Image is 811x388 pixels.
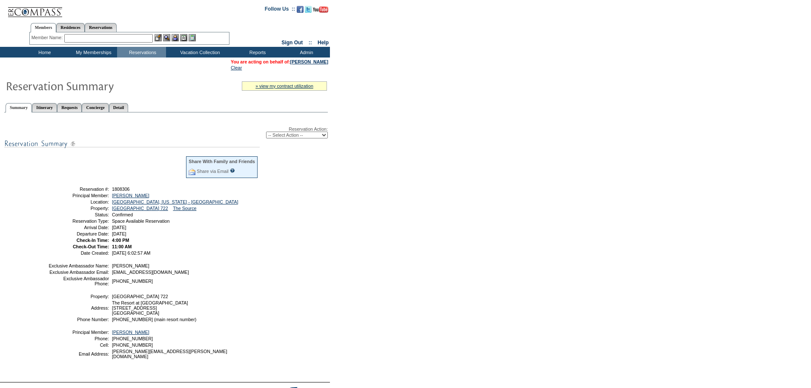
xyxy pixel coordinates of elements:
span: [PERSON_NAME][EMAIL_ADDRESS][PERSON_NAME][DOMAIN_NAME] [112,349,227,359]
img: b_edit.gif [155,34,162,41]
a: The Source [173,206,196,211]
span: [PHONE_NUMBER] [112,342,153,348]
span: 11:00 AM [112,244,132,249]
a: » view my contract utilization [255,83,313,89]
img: View [163,34,170,41]
img: subTtlResSummary.gif [4,138,260,149]
img: Become our fan on Facebook [297,6,304,13]
a: Clear [231,65,242,70]
a: Requests [57,103,82,112]
strong: Check-Out Time: [73,244,109,249]
div: Reservation Action: [4,126,328,138]
td: Property: [48,294,109,299]
img: Reservaton Summary [6,77,176,94]
td: My Memberships [68,47,117,57]
a: Become our fan on Facebook [297,9,304,14]
a: Sign Out [281,40,303,46]
input: What is this? [230,168,235,173]
a: Share via Email [197,169,229,174]
td: Reports [232,47,281,57]
td: Exclusive Ambassador Name: [48,263,109,268]
td: Exclusive Ambassador Phone: [48,276,109,286]
strong: Check-In Time: [77,238,109,243]
td: Principal Member: [48,193,109,198]
td: Home [19,47,68,57]
a: [PERSON_NAME] [290,59,328,64]
div: Member Name: [32,34,64,41]
a: [GEOGRAPHIC_DATA] 722 [112,206,168,211]
td: Exclusive Ambassador Email: [48,270,109,275]
td: Property: [48,206,109,211]
div: Share With Family and Friends [189,159,255,164]
img: Subscribe to our YouTube Channel [313,6,328,13]
img: b_calculator.gif [189,34,196,41]
a: [PERSON_NAME] [112,193,149,198]
span: [GEOGRAPHIC_DATA] 722 [112,294,168,299]
span: [DATE] [112,225,126,230]
img: Follow us on Twitter [305,6,312,13]
td: Phone: [48,336,109,341]
a: [PERSON_NAME] [112,330,149,335]
span: [PHONE_NUMBER] [112,279,153,284]
td: Reservation #: [48,187,109,192]
span: [DATE] [112,231,126,236]
span: Confirmed [112,212,133,217]
span: [PHONE_NUMBER] [112,336,153,341]
a: Members [31,23,57,32]
td: Email Address: [48,349,109,359]
span: [EMAIL_ADDRESS][DOMAIN_NAME] [112,270,189,275]
span: [PHONE_NUMBER] (main resort number) [112,317,196,322]
span: [PERSON_NAME] [112,263,149,268]
span: [DATE] 6:02:57 AM [112,250,150,256]
td: Date Created: [48,250,109,256]
span: You are acting on behalf of: [231,59,328,64]
td: Departure Date: [48,231,109,236]
a: Follow us on Twitter [305,9,312,14]
td: Reservation Type: [48,218,109,224]
img: Impersonate [172,34,179,41]
td: Status: [48,212,109,217]
td: Vacation Collection [166,47,232,57]
a: Reservations [85,23,117,32]
td: Address: [48,300,109,316]
td: Phone Number: [48,317,109,322]
a: Summary [6,103,32,112]
span: Space Available Reservation [112,218,169,224]
td: Arrival Date: [48,225,109,230]
td: Follow Us :: [265,5,295,15]
a: Residences [56,23,85,32]
span: 4:00 PM [112,238,129,243]
span: 1808306 [112,187,130,192]
td: Cell: [48,342,109,348]
td: Admin [281,47,330,57]
img: Reservations [180,34,187,41]
a: Help [318,40,329,46]
td: Reservations [117,47,166,57]
a: Detail [109,103,129,112]
a: Itinerary [32,103,57,112]
a: [GEOGRAPHIC_DATA], [US_STATE] - [GEOGRAPHIC_DATA] [112,199,238,204]
span: The Resort at [GEOGRAPHIC_DATA] [STREET_ADDRESS] [GEOGRAPHIC_DATA] [112,300,188,316]
span: :: [309,40,312,46]
a: Concierge [82,103,109,112]
td: Principal Member: [48,330,109,335]
td: Location: [48,199,109,204]
a: Subscribe to our YouTube Channel [313,9,328,14]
